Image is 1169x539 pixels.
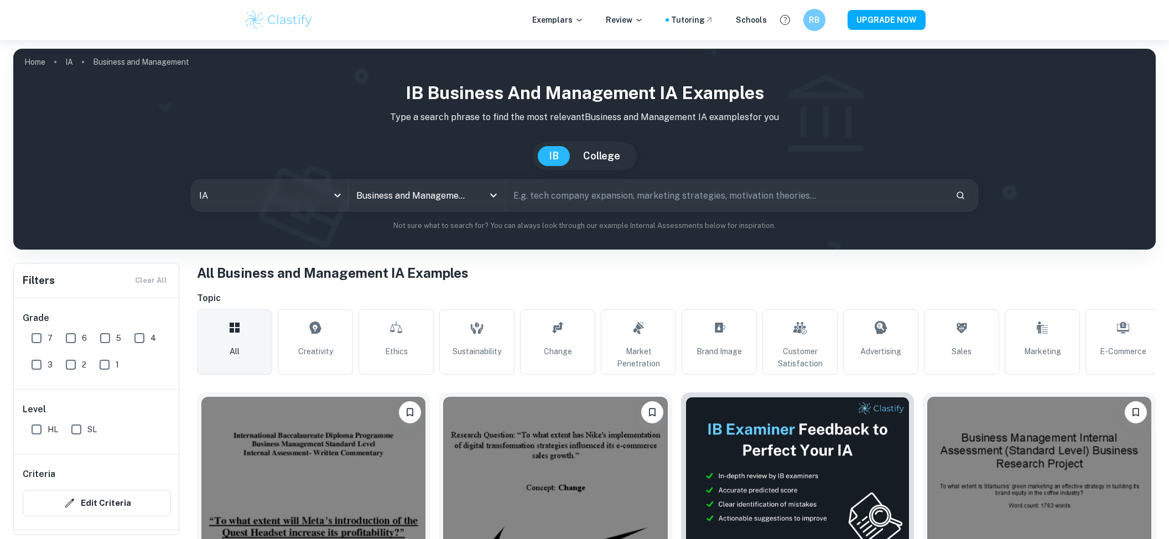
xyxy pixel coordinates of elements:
[298,345,333,357] span: Creativity
[23,403,171,416] h6: Level
[48,359,53,371] span: 3
[23,273,55,288] h6: Filters
[197,292,1156,305] h6: Topic
[860,345,901,357] span: Advertising
[65,54,73,70] a: IA
[808,14,820,26] h6: RB
[1024,345,1061,357] span: Marketing
[197,263,1156,283] h1: All Business and Management IA Examples
[48,423,58,436] span: HL
[606,345,671,370] span: Market Penetration
[572,146,631,166] button: College
[93,56,189,68] p: Business and Management
[87,423,97,436] span: SL
[486,188,501,203] button: Open
[244,9,314,31] img: Clastify logo
[23,312,171,325] h6: Grade
[803,9,825,31] button: RB
[48,332,53,344] span: 7
[506,180,947,211] input: E.g. tech company expansion, marketing strategies, motivation theories...
[82,359,86,371] span: 2
[848,10,926,30] button: UPGRADE NOW
[22,80,1147,106] h1: IB Business and Management IA examples
[116,359,119,371] span: 1
[23,490,171,516] button: Edit Criteria
[952,345,971,357] span: Sales
[22,220,1147,231] p: Not sure what to search for? You can always look through our example Internal Assessments below f...
[23,468,55,481] h6: Criteria
[191,180,348,211] div: IA
[150,332,156,344] span: 4
[230,345,240,357] span: All
[532,14,584,26] p: Exemplars
[385,345,408,357] span: Ethics
[1125,401,1147,423] button: Bookmark
[82,332,87,344] span: 6
[453,345,501,357] span: Sustainability
[606,14,643,26] p: Review
[641,401,663,423] button: Bookmark
[671,14,714,26] a: Tutoring
[736,14,767,26] a: Schools
[24,54,45,70] a: Home
[22,111,1147,124] p: Type a search phrase to find the most relevant Business and Management IA examples for you
[544,345,572,357] span: Change
[116,332,121,344] span: 5
[776,11,794,29] button: Help and Feedback
[13,49,1156,250] img: profile cover
[767,345,833,370] span: Customer Satisfaction
[697,345,742,357] span: Brand Image
[951,186,970,205] button: Search
[399,401,421,423] button: Bookmark
[538,146,570,166] button: IB
[1100,345,1146,357] span: E-commerce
